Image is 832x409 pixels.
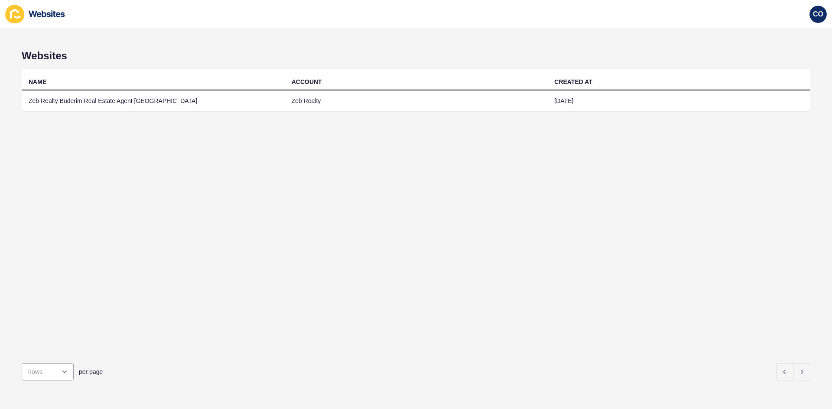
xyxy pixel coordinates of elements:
[813,10,823,19] span: CO
[29,77,46,86] div: NAME
[285,90,548,112] td: Zeb Realty
[22,363,74,380] div: open menu
[22,50,810,62] h1: Websites
[554,77,592,86] div: CREATED AT
[292,77,322,86] div: ACCOUNT
[22,90,285,112] td: Zeb Realty Buderim Real Estate Agent [GEOGRAPHIC_DATA]
[79,367,103,376] span: per page
[547,90,810,112] td: [DATE]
